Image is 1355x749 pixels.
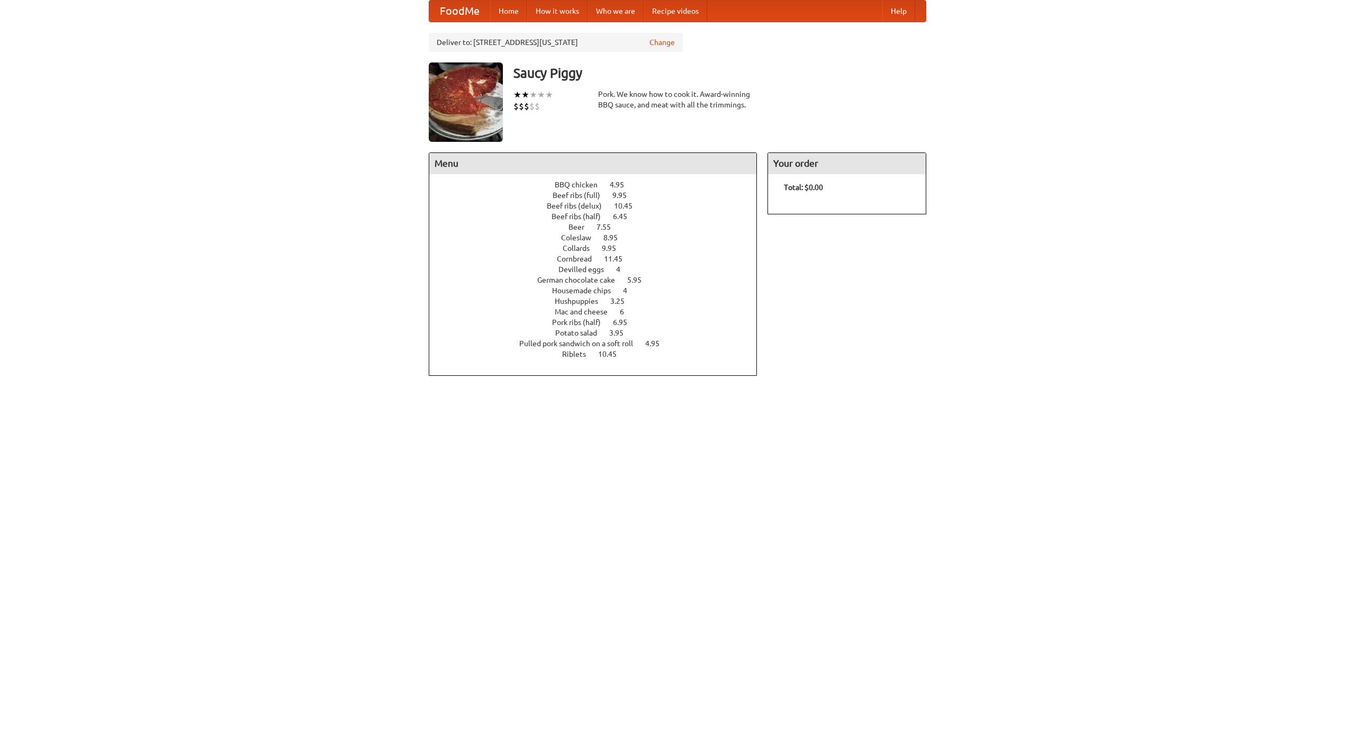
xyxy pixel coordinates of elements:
span: Beef ribs (delux) [547,202,612,210]
a: Beer 7.55 [568,223,630,231]
span: 10.45 [614,202,643,210]
a: Change [649,37,675,48]
a: Recipe videos [644,1,707,22]
b: Total: $0.00 [784,183,823,192]
li: ★ [521,89,529,101]
a: Home [490,1,527,22]
li: $ [519,101,524,112]
a: Who we are [588,1,644,22]
a: German chocolate cake 5.95 [537,276,661,284]
a: Riblets 10.45 [562,350,636,358]
span: 3.95 [609,329,634,337]
span: 4.95 [645,339,670,348]
span: 3.25 [610,297,635,305]
span: Collards [563,244,600,252]
a: Pork ribs (half) 6.95 [552,318,647,327]
span: German chocolate cake [537,276,626,284]
span: Housemade chips [552,286,621,295]
div: Deliver to: [STREET_ADDRESS][US_STATE] [429,33,683,52]
span: Riblets [562,350,597,358]
span: Beef ribs (half) [552,212,611,221]
a: Potato salad 3.95 [555,329,643,337]
a: Collards 9.95 [563,244,636,252]
h4: Menu [429,153,756,174]
a: Hushpuppies 3.25 [555,297,644,305]
a: Cornbread 11.45 [557,255,642,263]
li: $ [513,101,519,112]
a: Beef ribs (full) 9.95 [553,191,646,200]
a: BBQ chicken 4.95 [555,181,644,189]
span: Mac and cheese [555,308,618,316]
a: Help [882,1,915,22]
span: 7.55 [597,223,621,231]
a: Housemade chips 4 [552,286,647,295]
span: 4 [616,265,631,274]
span: 8.95 [603,233,628,242]
span: Cornbread [557,255,602,263]
span: 9.95 [602,244,627,252]
h4: Your order [768,153,926,174]
span: 5.95 [627,276,652,284]
span: Coleslaw [561,233,602,242]
span: 6 [620,308,635,316]
span: Hushpuppies [555,297,609,305]
span: Beef ribs (full) [553,191,611,200]
li: $ [529,101,535,112]
li: ★ [529,89,537,101]
a: Pulled pork sandwich on a soft roll 4.95 [519,339,679,348]
span: Potato salad [555,329,608,337]
span: Devilled eggs [558,265,615,274]
a: Coleslaw 8.95 [561,233,637,242]
li: ★ [545,89,553,101]
a: Beef ribs (delux) 10.45 [547,202,652,210]
a: Beef ribs (half) 6.45 [552,212,647,221]
div: Pork. We know how to cook it. Award-winning BBQ sauce, and meat with all the trimmings. [598,89,757,110]
span: 6.45 [613,212,638,221]
a: Devilled eggs 4 [558,265,640,274]
span: 9.95 [612,191,637,200]
span: 11.45 [604,255,633,263]
span: BBQ chicken [555,181,608,189]
span: Beer [568,223,595,231]
a: How it works [527,1,588,22]
li: $ [535,101,540,112]
li: ★ [513,89,521,101]
h3: Saucy Piggy [513,62,926,84]
li: $ [524,101,529,112]
span: 6.95 [613,318,638,327]
a: FoodMe [429,1,490,22]
span: Pulled pork sandwich on a soft roll [519,339,644,348]
span: 4.95 [610,181,635,189]
li: ★ [537,89,545,101]
span: 4 [623,286,638,295]
a: Mac and cheese 6 [555,308,644,316]
img: angular.jpg [429,62,503,142]
span: Pork ribs (half) [552,318,611,327]
span: 10.45 [598,350,627,358]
